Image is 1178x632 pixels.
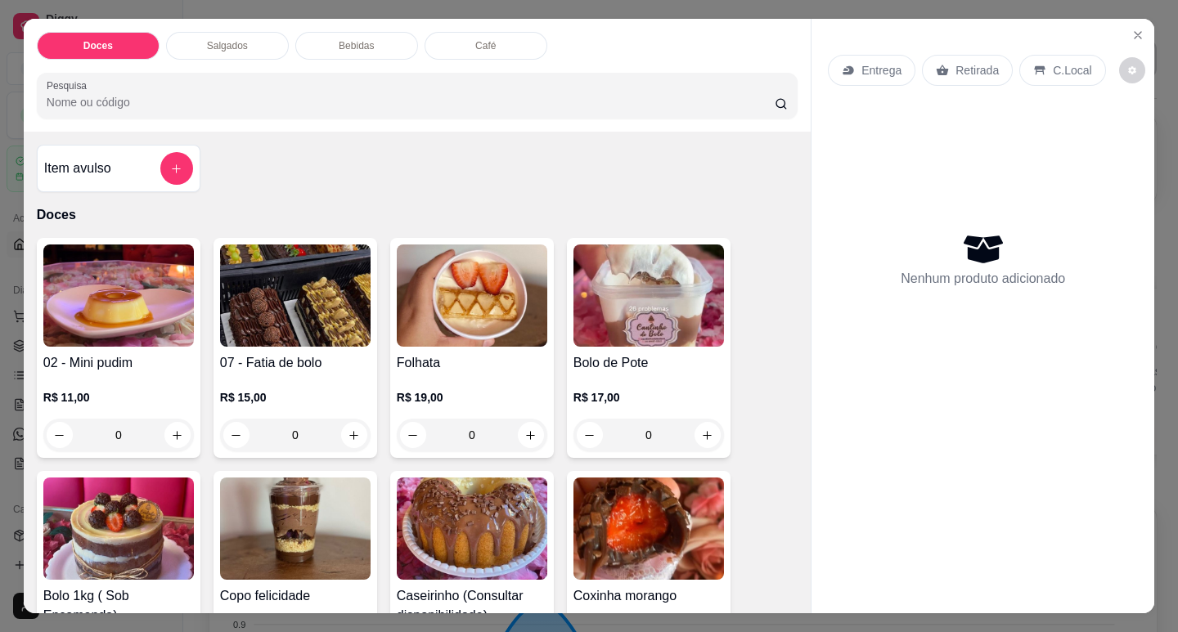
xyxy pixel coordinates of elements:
[223,422,250,448] button: decrease-product-quantity
[47,94,776,110] input: Pesquisa
[1125,22,1151,48] button: Close
[220,586,371,606] h4: Copo felicidade
[573,586,724,606] h4: Coxinha morango
[397,244,547,347] img: product-image
[43,586,194,625] h4: Bolo 1kg ( Sob Encomenda)
[901,269,1065,289] p: Nenhum produto adicionado
[573,244,724,347] img: product-image
[397,389,547,406] p: R$ 19,00
[397,586,547,625] h4: Caseirinho (Consultar disponibilidade)
[400,422,426,448] button: decrease-product-quantity
[164,422,191,448] button: increase-product-quantity
[47,78,92,92] label: Pesquisa
[339,39,374,52] p: Bebidas
[955,62,999,78] p: Retirada
[397,477,547,580] img: product-image
[1119,57,1145,83] button: decrease-product-quantity
[695,422,721,448] button: increase-product-quantity
[160,152,193,185] button: add-separate-item
[1053,62,1091,78] p: C.Local
[397,353,547,373] h4: Folhata
[518,422,544,448] button: increase-product-quantity
[43,244,194,347] img: product-image
[220,389,371,406] p: R$ 15,00
[207,39,248,52] p: Salgados
[861,62,901,78] p: Entrega
[341,422,367,448] button: increase-product-quantity
[43,389,194,406] p: R$ 11,00
[573,353,724,373] h4: Bolo de Pote
[47,422,73,448] button: decrease-product-quantity
[43,477,194,580] img: product-image
[475,39,496,52] p: Café
[220,244,371,347] img: product-image
[573,477,724,580] img: product-image
[37,205,798,225] p: Doces
[577,422,603,448] button: decrease-product-quantity
[44,159,111,178] h4: Item avulso
[220,353,371,373] h4: 07 - Fatia de bolo
[573,389,724,406] p: R$ 17,00
[83,39,113,52] p: Doces
[43,353,194,373] h4: 02 - Mini pudim
[220,477,371,580] img: product-image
